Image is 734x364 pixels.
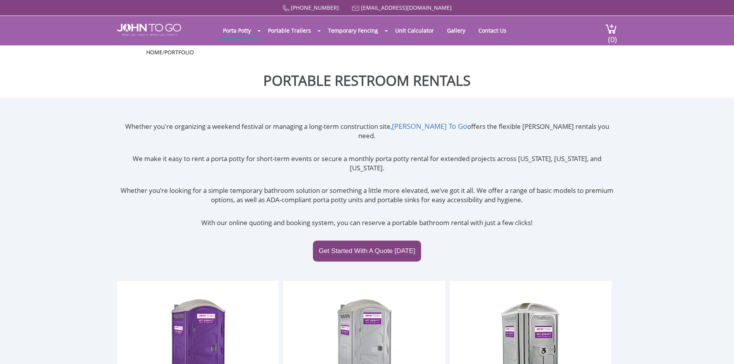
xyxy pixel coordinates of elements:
[313,241,421,262] a: Get Started With A Quote [DATE]
[361,4,452,11] a: [EMAIL_ADDRESS][DOMAIN_NAME]
[608,28,617,45] span: (0)
[605,24,617,34] img: cart a
[283,5,289,12] img: Call
[389,23,440,38] a: Unit Calculator
[164,49,194,56] a: Portfolio
[322,23,384,38] a: Temporary Fencing
[117,154,617,173] p: We make it easy to rent a porta potty for short-term events or secure a monthly porta potty renta...
[441,23,471,38] a: Gallery
[146,49,162,56] a: Home
[352,6,359,11] img: Mail
[146,49,588,56] ul: /
[117,186,617,205] p: Whether you’re looking for a simple temporary bathroom solution or something a little more elevat...
[262,23,317,38] a: Portable Trailers
[703,333,734,364] button: Live Chat
[117,24,181,36] img: JOHN to go
[117,121,617,141] p: Whether you're organizing a weekend festival or managing a long-term construction site, offers th...
[217,23,257,38] a: Porta Potty
[117,218,617,227] p: With our online quoting and booking system, you can reserve a portable bathroom rental with just ...
[291,4,339,11] a: [PHONE_NUMBER]
[392,121,467,131] a: [PERSON_NAME] To Go
[473,23,512,38] a: Contact Us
